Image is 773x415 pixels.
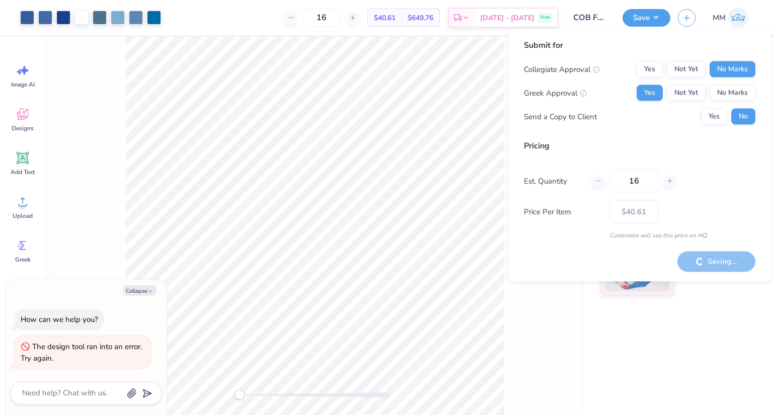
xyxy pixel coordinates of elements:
button: Yes [701,109,727,125]
button: Save [623,9,670,27]
span: Greek [15,256,31,264]
input: – – [609,170,658,193]
button: No [731,109,755,125]
button: Not Yet [667,61,706,77]
button: No Marks [710,85,755,101]
div: The design tool ran into an error. Try again. [21,342,142,363]
div: Send a Copy to Client [524,111,597,122]
div: Accessibility label [235,390,245,400]
button: No Marks [710,61,755,77]
label: Price Per Item [524,206,602,217]
button: Collapse [123,285,157,296]
span: $649.76 [408,13,433,23]
span: $40.61 [374,13,396,23]
label: Est. Quantity [524,175,584,187]
button: Not Yet [667,85,706,101]
div: Greek Approval [524,87,587,99]
div: Collegiate Approval [524,63,600,75]
span: Free [540,14,550,21]
input: – – [302,9,341,27]
div: Customers will see this price on HQ. [524,231,755,240]
img: Megan Manaj [728,8,748,28]
button: Yes [637,61,663,77]
div: Submit for [524,39,755,51]
input: Untitled Design [566,8,615,28]
span: Add Text [11,168,35,176]
div: Pricing [524,140,755,152]
button: Yes [637,85,663,101]
span: Designs [12,124,34,132]
a: MM [708,8,753,28]
span: [DATE] - [DATE] [480,13,534,23]
span: Upload [13,212,33,220]
div: How can we help you? [21,314,98,324]
span: Image AI [11,80,35,89]
span: MM [713,12,726,24]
